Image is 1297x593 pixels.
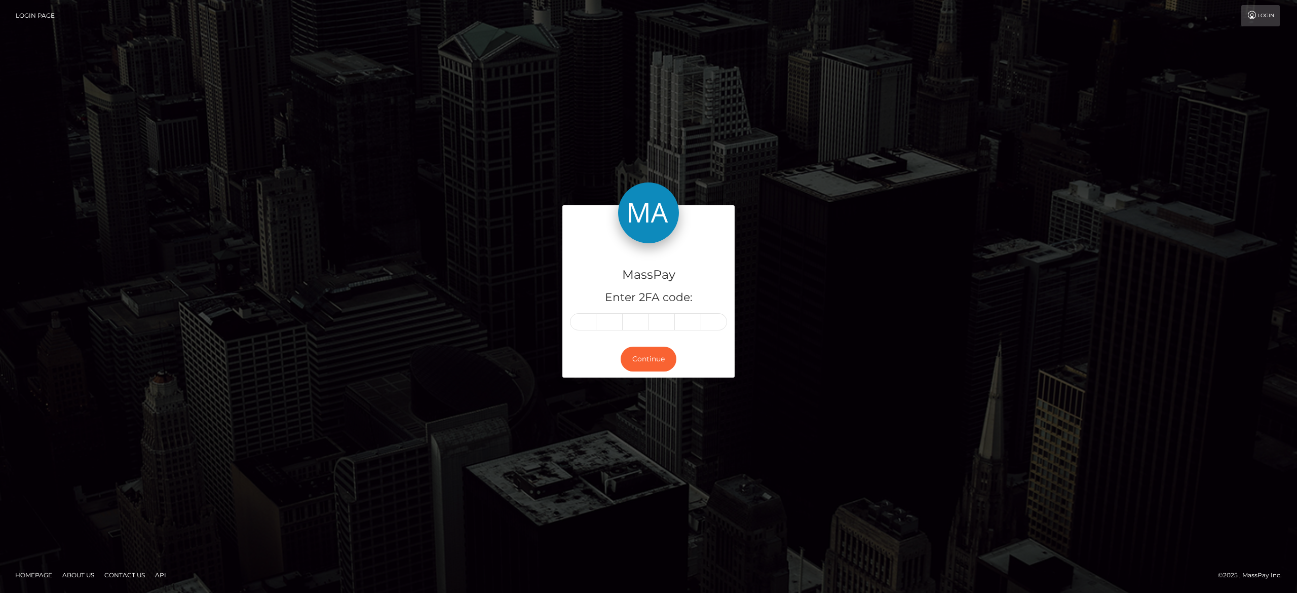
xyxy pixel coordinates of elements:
button: Continue [621,347,676,372]
div: © 2025 , MassPay Inc. [1218,570,1289,581]
a: Contact Us [100,567,149,583]
h4: MassPay [570,266,727,284]
h5: Enter 2FA code: [570,290,727,306]
a: API [151,567,170,583]
a: Homepage [11,567,56,583]
img: MassPay [618,182,679,243]
a: About Us [58,567,98,583]
a: Login [1241,5,1280,26]
a: Login Page [16,5,55,26]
